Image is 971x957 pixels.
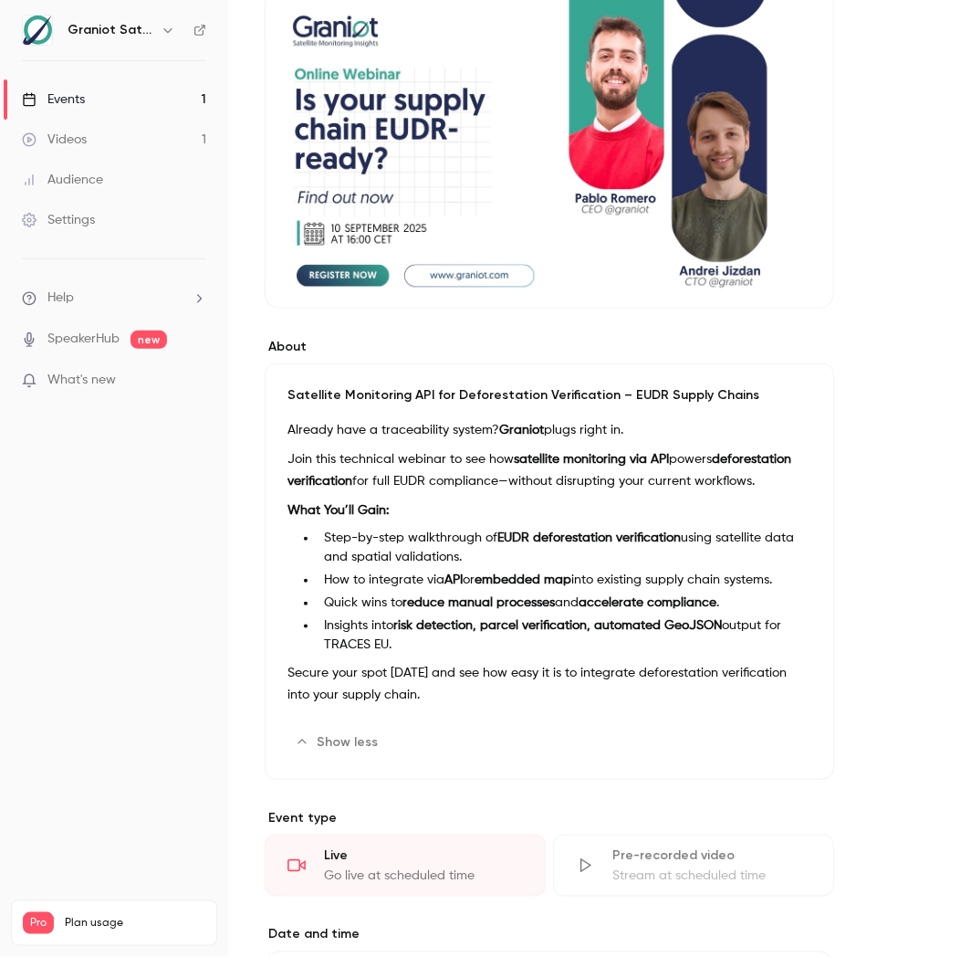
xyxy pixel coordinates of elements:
span: Plan usage [65,916,205,931]
div: Settings [22,211,95,229]
strong: embedded map [475,573,571,586]
li: Step-by-step walkthrough of using satellite data and spatial validations. [317,529,811,567]
div: Audience [22,171,103,189]
strong: accelerate compliance [579,596,716,609]
div: Go live at scheduled time [324,867,523,885]
iframe: Noticeable Trigger [184,373,206,389]
div: Stream at scheduled time [612,867,811,885]
span: new [131,331,167,349]
h6: Graniot Satellite Technologies SL [68,21,153,39]
div: Pre-recorded video [612,847,811,865]
div: Videos [22,131,87,149]
p: Secure your spot [DATE] and see how easy it is to integrate deforestation verification into your ... [287,662,811,706]
p: Join this technical webinar to see how powers for full EUDR compliance—without disrupting your cu... [287,448,811,492]
p: Satellite Monitoring API for Deforestation Verification – EUDR Supply Chains [287,386,811,405]
strong: API [444,573,463,586]
li: help-dropdown-opener [22,289,206,308]
p: Event type [265,809,834,827]
div: Pre-recorded videoStream at scheduled time [553,835,834,897]
strong: Graniot [499,424,544,436]
label: About [265,338,834,356]
div: Live [324,847,523,865]
strong: satellite monitoring via API [514,453,669,466]
img: Graniot Satellite Technologies SL [23,16,52,45]
li: Quick wins to and . [317,594,811,613]
li: Insights into output for TRACES EU. [317,616,811,655]
strong: EUDR deforestation verification [497,531,681,544]
label: Date and time [265,926,834,944]
div: LiveGo live at scheduled time [265,835,546,897]
p: Already have a traceability system? plugs right in. [287,419,811,441]
strong: What You’ll Gain: [287,504,389,517]
a: SpeakerHub [47,330,120,349]
strong: risk detection, parcel verification, automated GeoJSON [393,619,722,632]
span: Pro [23,912,54,934]
strong: reduce manual processes [402,596,555,609]
li: How to integrate via or into existing supply chain systems. [317,571,811,590]
button: Show less [287,728,389,757]
div: Events [22,90,85,109]
span: Help [47,289,74,308]
span: What's new [47,371,116,390]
